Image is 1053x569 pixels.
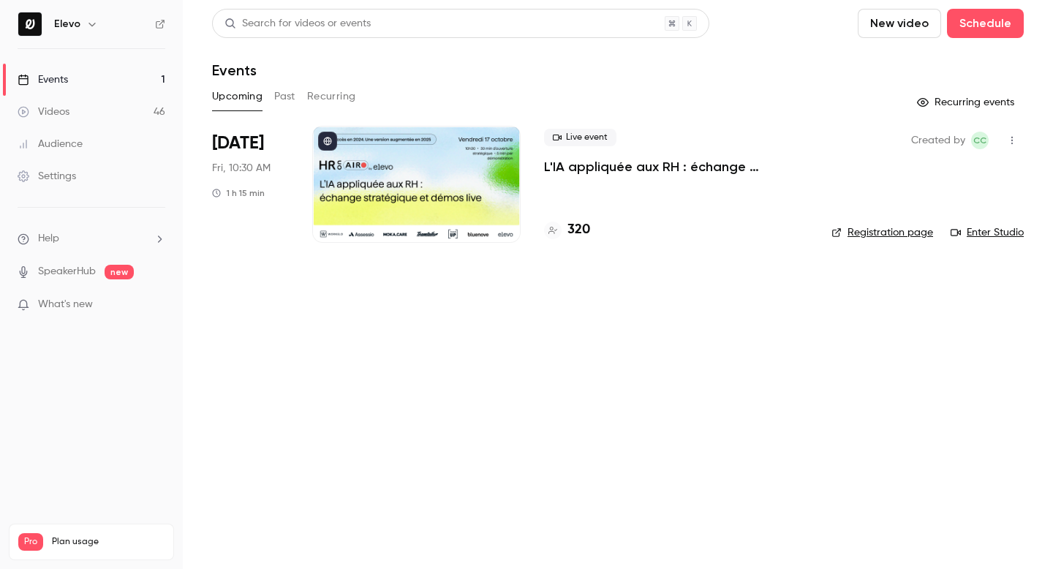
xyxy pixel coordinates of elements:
[910,91,1024,114] button: Recurring events
[971,132,989,149] span: Clara Courtillier
[911,132,965,149] span: Created by
[544,220,590,240] a: 320
[224,16,371,31] div: Search for videos or events
[38,264,96,279] a: SpeakerHub
[858,9,941,38] button: New video
[18,12,42,36] img: Elevo
[567,220,590,240] h4: 320
[18,533,43,551] span: Pro
[18,169,76,184] div: Settings
[212,61,257,79] h1: Events
[212,85,263,108] button: Upcoming
[544,129,616,146] span: Live event
[212,187,265,199] div: 1 h 15 min
[18,105,69,119] div: Videos
[274,85,295,108] button: Past
[52,536,165,548] span: Plan usage
[973,132,986,149] span: CC
[947,9,1024,38] button: Schedule
[831,225,933,240] a: Registration page
[307,85,356,108] button: Recurring
[212,126,289,243] div: Oct 17 Fri, 10:30 AM (Europe/Paris)
[212,161,271,176] span: Fri, 10:30 AM
[38,297,93,312] span: What's new
[951,225,1024,240] a: Enter Studio
[18,137,83,151] div: Audience
[18,72,68,87] div: Events
[54,17,80,31] h6: Elevo
[18,231,165,246] li: help-dropdown-opener
[38,231,59,246] span: Help
[212,132,264,155] span: [DATE]
[105,265,134,279] span: new
[148,298,165,312] iframe: Noticeable Trigger
[544,158,808,176] a: L'IA appliquée aux RH : échange stratégique et démos live.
